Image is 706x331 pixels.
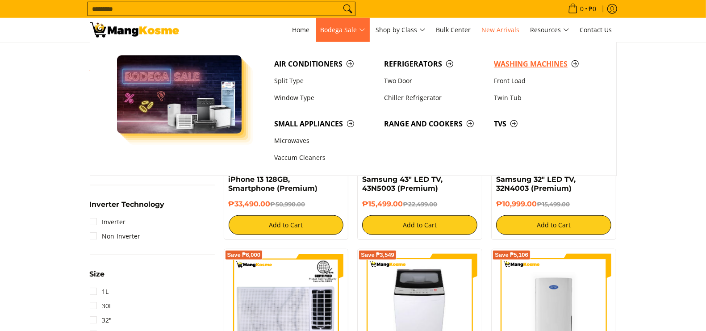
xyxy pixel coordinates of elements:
[229,175,318,193] a: iPhone 13 128GB, Smartphone (Premium)
[494,118,595,130] span: TVs
[90,201,165,215] summary: Open
[117,55,242,134] img: Bodega Sale
[270,132,380,149] a: Microwaves
[361,252,394,258] span: Save ₱3,549
[270,150,380,167] a: Vaccum Cleaners
[229,215,344,235] button: Add to Cart
[494,59,595,70] span: Washing Machines
[496,200,611,209] h6: ₱10,999.00
[274,118,375,130] span: Small Appliances
[477,18,524,42] a: New Arrivals
[188,18,617,42] nav: Main Menu
[90,271,105,278] span: Size
[362,200,477,209] h6: ₱15,499.00
[362,215,477,235] button: Add to Cart
[380,55,489,72] a: Refrigerators
[489,115,599,132] a: TVs
[380,89,489,106] a: Chiller Refrigerator
[432,18,476,42] a: Bulk Center
[482,25,520,34] span: New Arrivals
[90,285,109,299] a: 1L
[90,299,113,313] a: 30L
[227,252,261,258] span: Save ₱6,000
[316,18,370,42] a: Bodega Sale
[229,200,344,209] h6: ₱33,490.00
[496,215,611,235] button: Add to Cart
[274,59,375,70] span: Air Conditioners
[495,252,528,258] span: Save ₱5,106
[362,175,443,193] a: Samsung 43" LED TV, 43N5003 (Premium)
[537,201,570,208] del: ₱15,499.00
[90,201,165,208] span: Inverter Technology
[380,72,489,89] a: Two Door
[384,118,485,130] span: Range and Cookers
[436,25,471,34] span: Bulk Center
[90,229,141,243] a: Non-Inverter
[90,22,179,38] img: New Arrivals: Fresh Release from The Premium Brands l Mang Kosme
[588,6,598,12] span: ₱0
[270,55,380,72] a: Air Conditioners
[496,175,576,193] a: Samsung 32" LED TV, 32N4003 (Premium)
[579,6,585,12] span: 0
[403,201,437,208] del: ₱22,499.00
[341,2,355,16] button: Search
[271,201,305,208] del: ₱50,990.00
[380,115,489,132] a: Range and Cookers
[531,25,569,36] span: Resources
[489,89,599,106] a: Twin Tub
[90,313,112,327] a: 32"
[489,55,599,72] a: Washing Machines
[321,25,365,36] span: Bodega Sale
[270,89,380,106] a: Window Type
[292,25,310,34] span: Home
[576,18,617,42] a: Contact Us
[288,18,314,42] a: Home
[580,25,612,34] span: Contact Us
[90,215,126,229] a: Inverter
[90,271,105,285] summary: Open
[384,59,485,70] span: Refrigerators
[489,72,599,89] a: Front Load
[270,115,380,132] a: Small Appliances
[565,4,599,14] span: •
[372,18,430,42] a: Shop by Class
[376,25,426,36] span: Shop by Class
[526,18,574,42] a: Resources
[270,72,380,89] a: Split Type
